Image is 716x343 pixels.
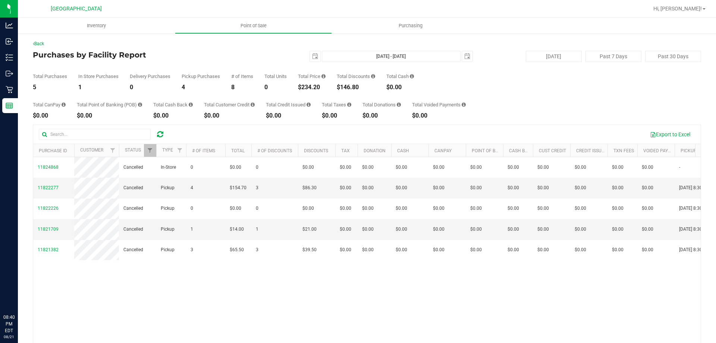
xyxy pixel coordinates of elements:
[80,147,103,153] a: Customer
[347,102,351,107] i: Sum of the total taxes for all purchases in the date range.
[39,148,67,153] a: Purchase ID
[537,226,549,233] span: $0.00
[462,51,472,62] span: select
[191,184,193,191] span: 4
[230,184,246,191] span: $154.70
[182,84,220,90] div: 4
[161,184,175,191] span: Pickup
[33,84,67,90] div: 5
[537,164,549,171] span: $0.00
[322,102,351,107] div: Total Taxes
[302,164,314,171] span: $0.00
[396,226,407,233] span: $0.00
[230,246,244,253] span: $65.50
[396,184,407,191] span: $0.00
[341,148,350,153] a: Tax
[386,84,414,90] div: $0.00
[38,227,59,232] span: 11821709
[256,184,258,191] span: 3
[130,84,170,90] div: 0
[123,164,143,171] span: Cancelled
[537,205,549,212] span: $0.00
[337,74,375,79] div: Total Discounts
[585,51,641,62] button: Past 7 Days
[161,226,175,233] span: Pickup
[231,148,245,153] a: Total
[204,113,255,119] div: $0.00
[433,205,445,212] span: $0.00
[340,205,351,212] span: $0.00
[51,6,102,12] span: [GEOGRAPHIC_DATA]
[230,164,241,171] span: $0.00
[653,6,702,12] span: Hi, [PERSON_NAME]!
[362,205,374,212] span: $0.00
[6,70,13,77] inline-svg: Outbound
[123,226,143,233] span: Cancelled
[302,205,314,212] span: $0.00
[107,144,119,157] a: Filter
[537,246,549,253] span: $0.00
[472,148,525,153] a: Point of Banking (POB)
[257,148,292,153] a: # of Discounts
[386,74,414,79] div: Total Cash
[362,184,374,191] span: $0.00
[189,102,193,107] i: Sum of the cash-back amounts from rounded-up electronic payments for all purchases in the date ra...
[575,164,586,171] span: $0.00
[130,74,170,79] div: Delivery Purchases
[575,226,586,233] span: $0.00
[153,113,193,119] div: $0.00
[508,205,519,212] span: $0.00
[182,74,220,79] div: Pickup Purchases
[6,102,13,109] inline-svg: Reports
[138,102,142,107] i: Sum of the successful, non-voided point-of-banking payment transactions, both via payment termina...
[526,51,582,62] button: [DATE]
[175,18,332,34] a: Point of Sale
[539,148,566,153] a: Cust Credit
[302,246,317,253] span: $39.50
[38,206,59,211] span: 11822226
[77,113,142,119] div: $0.00
[6,54,13,61] inline-svg: Inventory
[302,184,317,191] span: $86.30
[78,84,119,90] div: 1
[123,246,143,253] span: Cancelled
[256,246,258,253] span: 3
[362,164,374,171] span: $0.00
[6,38,13,45] inline-svg: Inbound
[396,205,407,212] span: $0.00
[340,184,351,191] span: $0.00
[161,246,175,253] span: Pickup
[642,205,653,212] span: $0.00
[397,102,401,107] i: Sum of all round-up-to-next-dollar total price adjustments for all purchases in the date range.
[191,205,193,212] span: 0
[433,184,445,191] span: $0.00
[33,51,255,59] h4: Purchases by Facility Report
[38,165,59,170] span: 11824868
[77,102,142,107] div: Total Point of Banking (POB)
[33,102,66,107] div: Total CanPay
[77,22,116,29] span: Inventory
[340,246,351,253] span: $0.00
[362,102,401,107] div: Total Donations
[642,246,653,253] span: $0.00
[33,113,66,119] div: $0.00
[470,226,482,233] span: $0.00
[6,22,13,29] inline-svg: Analytics
[264,74,287,79] div: Total Units
[470,164,482,171] span: $0.00
[410,74,414,79] i: Sum of the successful, non-voided cash payment transactions for all purchases in the date range. ...
[230,22,277,29] span: Point of Sale
[256,205,258,212] span: 0
[362,113,401,119] div: $0.00
[362,226,374,233] span: $0.00
[144,144,156,157] a: Filter
[643,148,680,153] a: Voided Payment
[462,102,466,107] i: Sum of all voided payment transaction amounts, excluding tips and transaction fees, for all purch...
[575,184,586,191] span: $0.00
[576,148,607,153] a: Credit Issued
[310,51,320,62] span: select
[230,205,241,212] span: $0.00
[231,74,253,79] div: # of Items
[33,74,67,79] div: Total Purchases
[396,164,407,171] span: $0.00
